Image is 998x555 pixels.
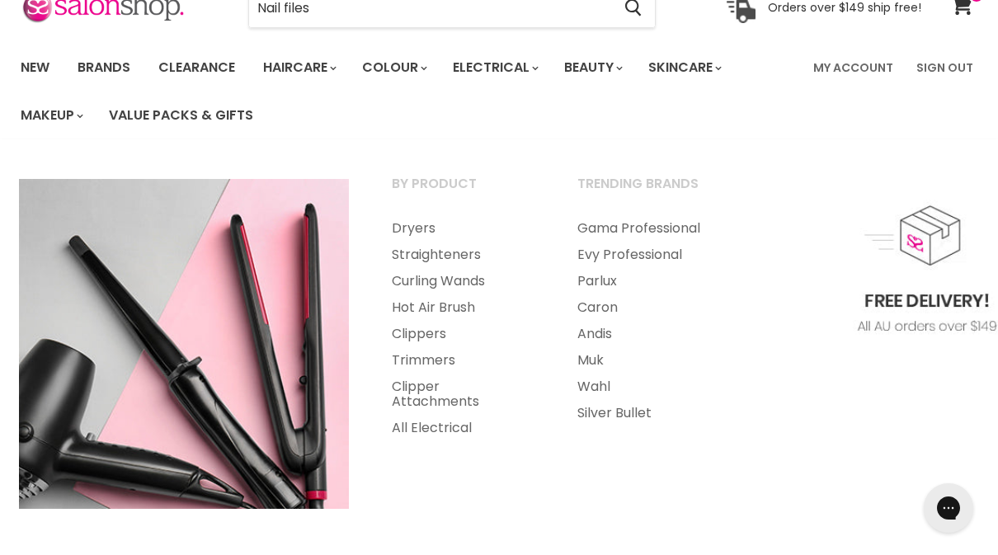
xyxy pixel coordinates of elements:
a: Parlux [557,268,739,294]
a: Caron [557,294,739,321]
a: Trimmers [371,347,553,374]
a: Trending Brands [557,171,739,212]
a: Silver Bullet [557,400,739,426]
a: My Account [803,50,903,85]
a: Makeup [8,98,93,133]
a: Beauty [552,50,633,85]
a: All Electrical [371,415,553,441]
ul: Main menu [557,215,739,426]
a: Sign Out [906,50,983,85]
a: Gama Professional [557,215,739,242]
a: Clippers [371,321,553,347]
a: Evy Professional [557,242,739,268]
a: Curling Wands [371,268,553,294]
a: Straighteners [371,242,553,268]
a: Andis [557,321,739,347]
a: Value Packs & Gifts [97,98,266,133]
ul: Main menu [8,44,803,139]
a: Haircare [251,50,346,85]
a: Brands [65,50,143,85]
iframe: Gorgias live chat messenger [916,477,982,539]
a: Clipper Attachments [371,374,553,415]
a: Electrical [440,50,548,85]
a: Muk [557,347,739,374]
a: New [8,50,62,85]
a: Hot Air Brush [371,294,553,321]
ul: Main menu [371,215,553,441]
a: By Product [371,171,553,212]
a: Clearance [146,50,247,85]
a: Skincare [636,50,732,85]
a: Wahl [557,374,739,400]
a: Colour [350,50,437,85]
a: Dryers [371,215,553,242]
